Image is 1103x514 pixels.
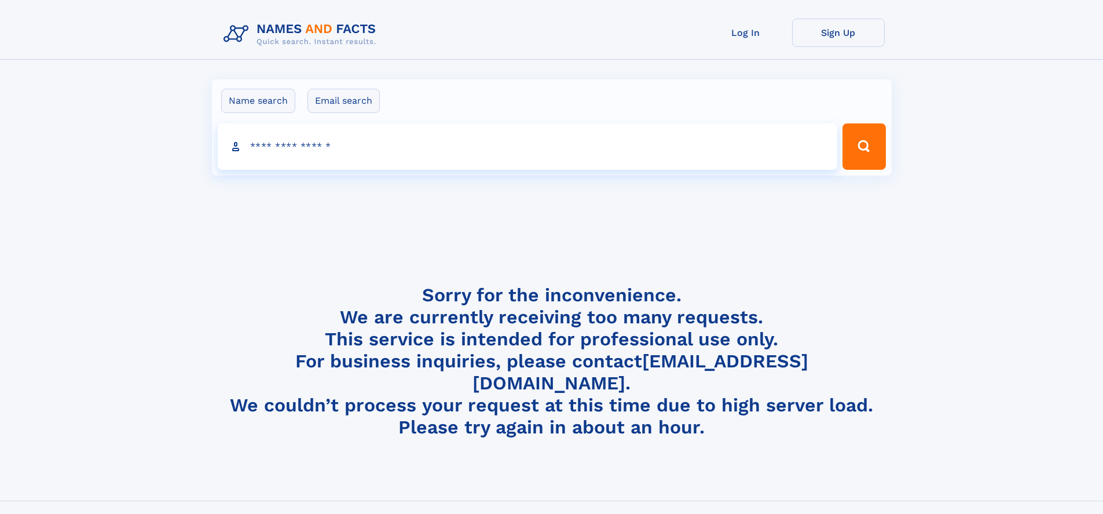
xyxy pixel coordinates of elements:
[842,123,885,170] button: Search Button
[219,19,386,50] img: Logo Names and Facts
[218,123,838,170] input: search input
[792,19,885,47] a: Sign Up
[221,89,295,113] label: Name search
[472,350,808,394] a: [EMAIL_ADDRESS][DOMAIN_NAME]
[219,284,885,439] h4: Sorry for the inconvenience. We are currently receiving too many requests. This service is intend...
[699,19,792,47] a: Log In
[307,89,380,113] label: Email search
